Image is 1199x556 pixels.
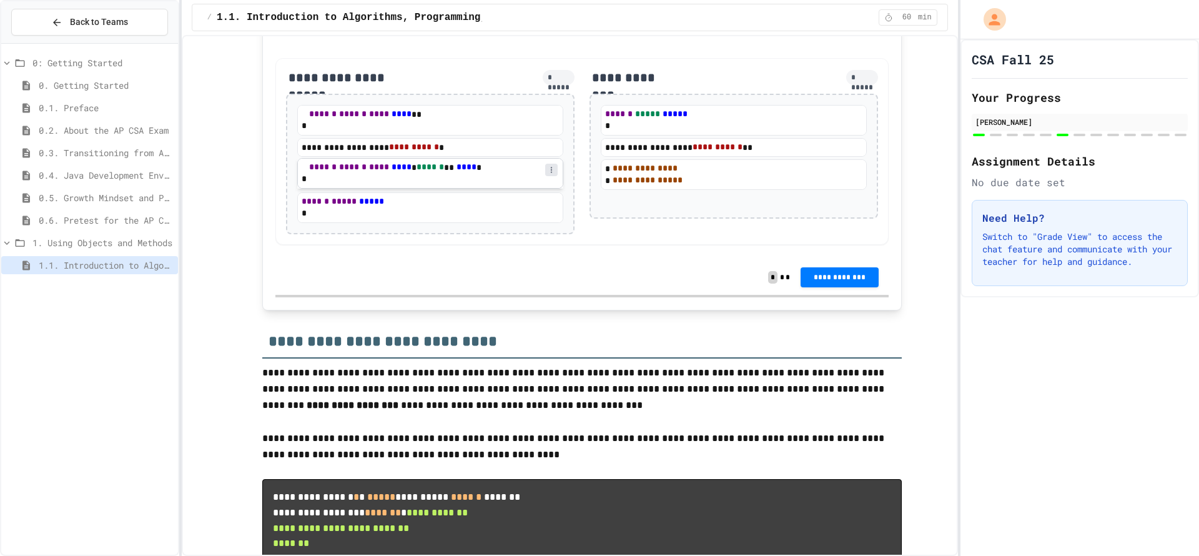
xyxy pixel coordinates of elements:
[897,12,917,22] span: 60
[39,79,173,92] span: 0. Getting Started
[972,152,1188,170] h2: Assignment Details
[39,214,173,227] span: 0.6. Pretest for the AP CSA Exam
[970,5,1009,34] div: My Account
[918,12,932,22] span: min
[972,51,1054,68] h1: CSA Fall 25
[39,146,173,159] span: 0.3. Transitioning from AP CSP to AP CSA
[39,259,173,272] span: 1.1. Introduction to Algorithms, Programming, and Compilers
[70,16,128,29] span: Back to Teams
[972,89,1188,106] h2: Your Progress
[982,231,1177,268] p: Switch to "Grade View" to access the chat feature and communicate with your teacher for help and ...
[32,236,173,249] span: 1. Using Objects and Methods
[975,116,1184,127] div: [PERSON_NAME]
[972,175,1188,190] div: No due date set
[39,124,173,137] span: 0.2. About the AP CSA Exam
[11,9,168,36] button: Back to Teams
[207,12,212,22] span: /
[39,169,173,182] span: 0.4. Java Development Environments
[217,10,571,25] span: 1.1. Introduction to Algorithms, Programming, and Compilers
[32,56,173,69] span: 0: Getting Started
[39,191,173,204] span: 0.5. Growth Mindset and Pair Programming
[982,211,1177,226] h3: Need Help?
[39,101,173,114] span: 0.1. Preface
